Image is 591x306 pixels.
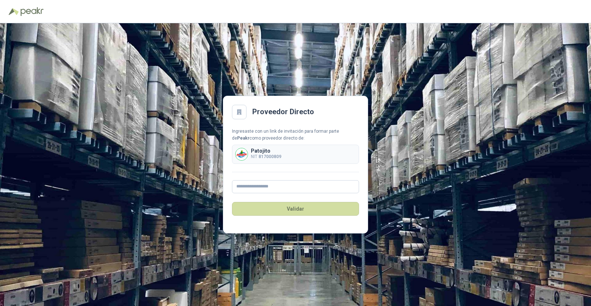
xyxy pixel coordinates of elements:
[258,154,281,159] b: 817000809
[252,106,314,117] h2: Proveedor Directo
[232,128,359,142] div: Ingresaste con un link de invitación para formar parte de como proveedor directo de:
[236,148,248,160] img: Company Logo
[237,136,249,141] b: Peakr
[9,8,19,15] img: Logo
[20,7,44,16] img: Peakr
[232,202,359,216] button: Validar
[251,148,281,153] p: Patojito
[251,153,281,160] p: NIT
